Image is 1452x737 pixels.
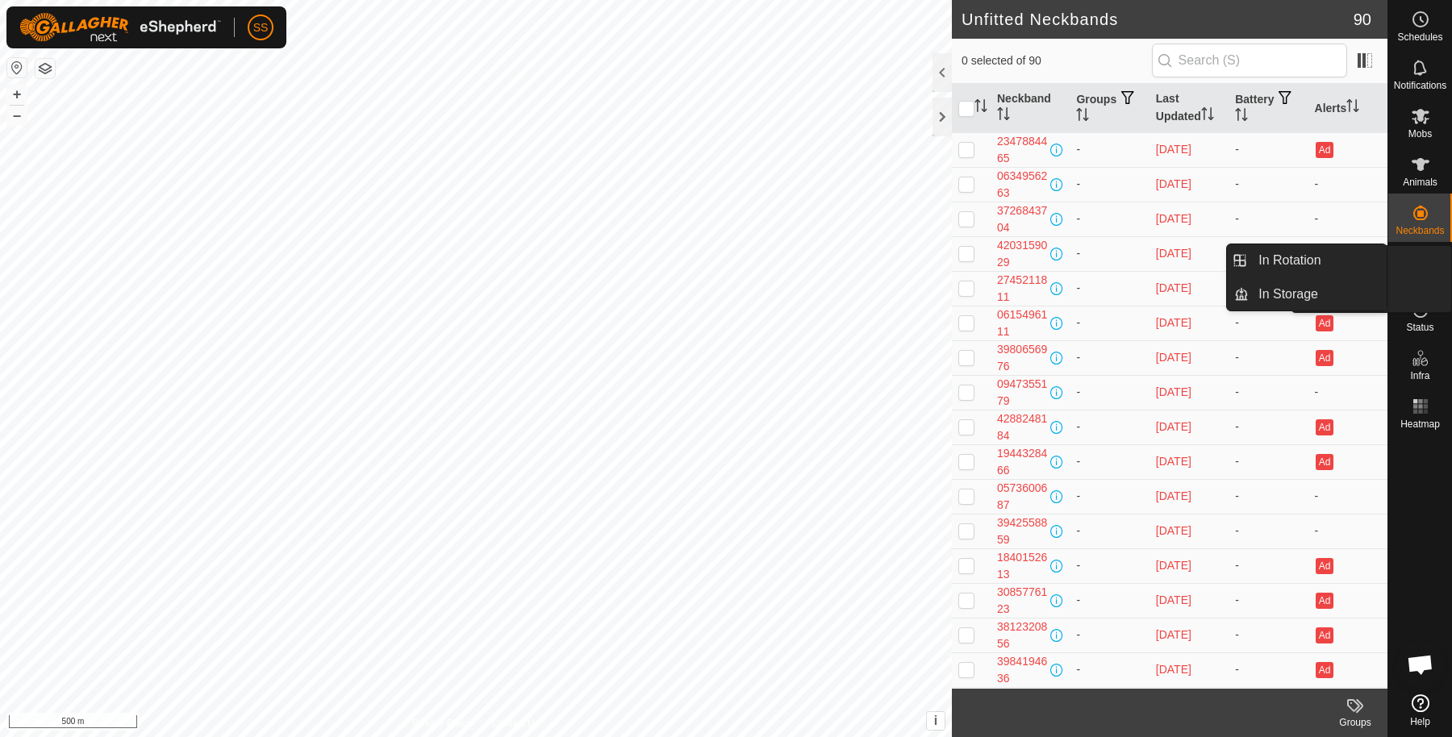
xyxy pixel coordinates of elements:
[1229,410,1308,444] td: -
[1070,202,1149,236] td: -
[1156,489,1191,502] span: 1 Sept 2025, 5:44 pm
[1229,652,1308,687] td: -
[7,85,27,104] button: +
[1406,323,1433,332] span: Status
[1396,640,1445,689] div: Open chat
[1201,110,1214,123] p-sorticon: Activate to sort
[1156,559,1191,572] span: 1 Sept 2025, 5:45 pm
[1156,593,1191,606] span: 1 Sept 2025, 5:43 pm
[1229,167,1308,202] td: -
[934,714,937,727] span: i
[997,445,1047,479] div: 1944328466
[997,653,1047,687] div: 3984194636
[997,584,1047,618] div: 3085776123
[1070,444,1149,479] td: -
[1229,583,1308,618] td: -
[1249,244,1387,277] a: In Rotation
[1229,306,1308,340] td: -
[1156,628,1191,641] span: 1 Sept 2025, 5:44 pm
[1400,419,1440,429] span: Heatmap
[1323,715,1387,730] div: Groups
[1316,419,1333,435] button: Ad
[1070,271,1149,306] td: -
[997,514,1047,548] div: 3942558859
[7,58,27,77] button: Reset Map
[997,618,1047,652] div: 3812320856
[1156,351,1191,364] span: 1 Sept 2025, 5:44 pm
[997,237,1047,271] div: 4203159029
[997,410,1047,444] div: 4288248184
[1403,177,1437,187] span: Animals
[1156,177,1191,190] span: 1 Sept 2025, 5:45 pm
[997,341,1047,375] div: 3980656976
[997,110,1010,123] p-sorticon: Activate to sort
[1076,110,1089,123] p-sorticon: Activate to sort
[1156,316,1191,329] span: 1 Sept 2025, 5:45 pm
[1235,110,1248,123] p-sorticon: Activate to sort
[1070,583,1149,618] td: -
[1156,247,1191,260] span: 1 Sept 2025, 5:44 pm
[1258,285,1318,304] span: In Storage
[1316,454,1333,470] button: Ad
[1229,340,1308,375] td: -
[997,168,1047,202] div: 0634956263
[1070,306,1149,340] td: -
[1156,420,1191,433] span: 1 Sept 2025, 5:45 pm
[1308,479,1387,514] td: -
[997,202,1047,236] div: 3726843704
[1229,618,1308,652] td: -
[7,106,27,125] button: –
[1229,132,1308,167] td: -
[1156,212,1191,225] span: 2 Sept 2025, 12:35 pm
[1070,167,1149,202] td: -
[1229,479,1308,514] td: -
[412,716,473,731] a: Privacy Policy
[1308,84,1387,133] th: Alerts
[997,549,1047,583] div: 1840152613
[997,688,1047,722] div: 3080165556
[1156,455,1191,468] span: 1 Sept 2025, 5:45 pm
[253,19,269,36] span: SS
[1070,548,1149,583] td: -
[1070,375,1149,410] td: -
[1070,652,1149,687] td: -
[997,133,1047,167] div: 2347884465
[1070,236,1149,271] td: -
[1316,315,1333,331] button: Ad
[1316,627,1333,643] button: Ad
[1316,350,1333,366] button: Ad
[1346,102,1359,115] p-sorticon: Activate to sort
[1410,717,1430,727] span: Help
[1227,244,1387,277] li: In Rotation
[962,52,1152,69] span: 0 selected of 90
[1229,548,1308,583] td: -
[1156,281,1191,294] span: 1 Sept 2025, 5:45 pm
[1410,371,1429,381] span: Infra
[974,102,987,115] p-sorticon: Activate to sort
[1396,226,1444,235] span: Neckbands
[1408,129,1432,139] span: Mobs
[35,59,55,78] button: Map Layers
[962,10,1354,29] h2: Unfitted Neckbands
[1388,688,1452,733] a: Help
[1156,524,1191,537] span: 30 Aug 2025, 9:33 am
[1070,687,1149,722] td: -
[1070,479,1149,514] td: -
[997,376,1047,410] div: 0947355179
[927,712,945,730] button: i
[1229,687,1308,722] td: -
[1156,663,1191,676] span: 1 Sept 2025, 5:44 pm
[1149,84,1229,133] th: Last Updated
[1227,278,1387,310] li: In Storage
[1308,375,1387,410] td: -
[1316,593,1333,609] button: Ad
[1070,132,1149,167] td: -
[1258,251,1321,270] span: In Rotation
[1397,32,1442,42] span: Schedules
[1308,687,1387,722] td: -
[492,716,540,731] a: Contact Us
[997,480,1047,514] div: 0573600687
[1070,84,1149,133] th: Groups
[1316,142,1333,158] button: Ad
[1156,385,1191,398] span: 1 Sept 2025, 5:45 pm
